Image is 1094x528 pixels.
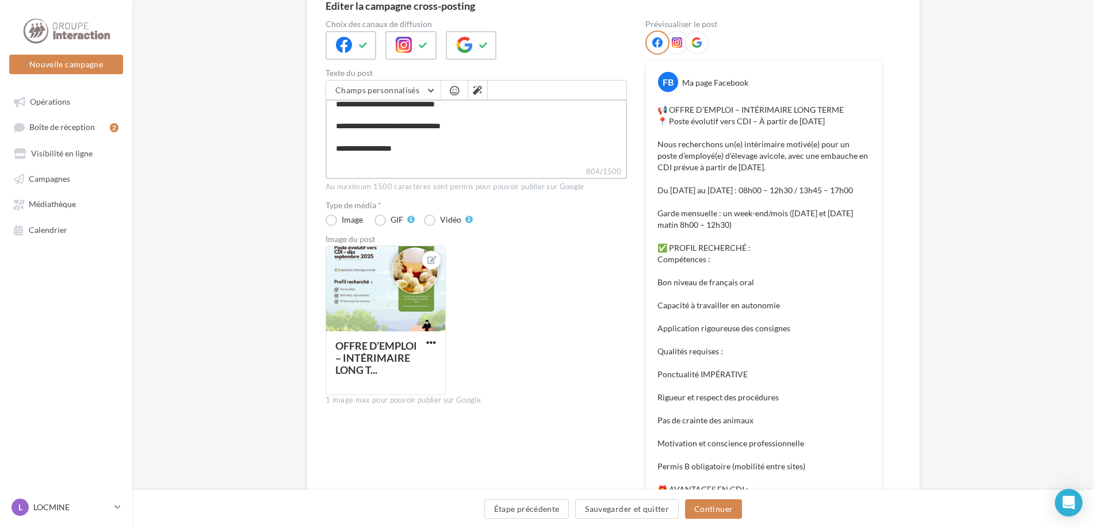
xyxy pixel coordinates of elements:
div: Au maximum 1500 caractères sont permis pour pouvoir publier sur Google [326,182,627,192]
a: Campagnes [7,168,125,189]
a: Visibilité en ligne [7,143,125,163]
button: Continuer [685,499,742,519]
label: Choix des canaux de diffusion [326,20,627,28]
a: Opérations [7,91,125,112]
span: L [18,502,22,513]
button: Sauvegarder et quitter [575,499,679,519]
label: Texte du post [326,69,627,77]
div: Editer la campagne cross-posting [326,1,475,11]
p: LOCMINE [33,502,110,513]
span: Boîte de réception [29,123,95,132]
span: Opérations [30,97,70,106]
a: Boîte de réception2 [7,116,125,137]
a: Médiathèque [7,193,125,214]
button: Nouvelle campagne [9,55,123,74]
div: Ma page Facebook [682,77,748,89]
div: GIF [391,216,403,224]
a: Calendrier [7,219,125,240]
div: FB [658,72,678,92]
span: Calendrier [29,225,67,235]
div: 1 image max pour pouvoir publier sur Google [326,395,627,405]
span: Campagnes [29,174,70,183]
label: 804/1500 [326,166,627,179]
span: Médiathèque [29,200,76,209]
div: Prévisualiser le post [645,20,882,28]
div: Image [342,216,363,224]
button: Étape précédente [484,499,569,519]
button: Champs personnalisés [326,81,441,100]
div: OFFRE D’EMPLOI – INTÉRIMAIRE LONG T... [335,339,417,376]
div: Open Intercom Messenger [1055,489,1082,516]
span: Champs personnalisés [335,85,419,95]
div: 2 [110,123,118,132]
label: Type de média * [326,201,627,209]
a: L LOCMINE [9,496,123,518]
div: Image du post [326,235,627,243]
span: Visibilité en ligne [31,148,93,158]
div: Vidéo [440,216,461,224]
